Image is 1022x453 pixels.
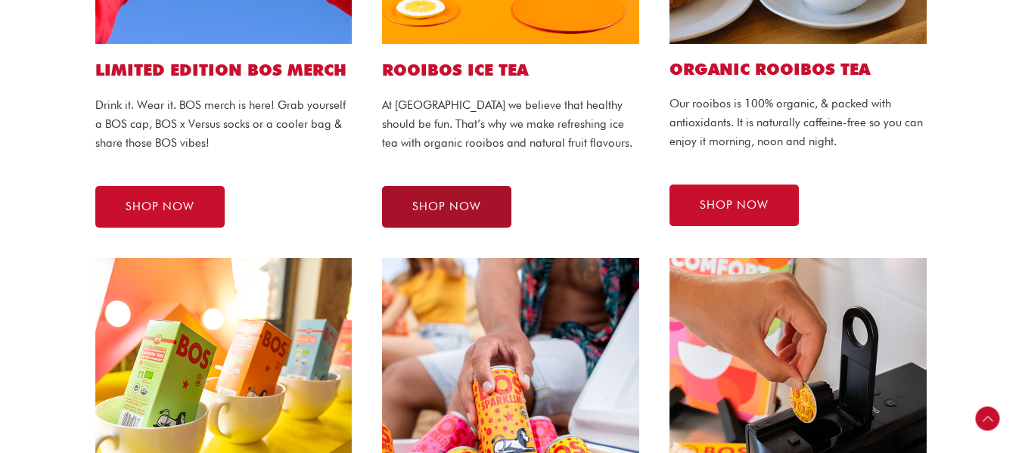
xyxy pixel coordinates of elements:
[412,201,481,213] span: SHOP NOW
[700,200,769,211] span: SHOP NOW
[669,95,927,150] p: Our rooibos is 100% organic, & packed with antioxidants. It is naturally caffeine-free so you can...
[95,59,353,81] h1: LIMITED EDITION BOS MERCH
[95,96,353,152] p: Drink it. Wear it. BOS merch is here! Grab yourself a BOS cap, BOS x Versus socks or a cooler bag...
[95,186,225,228] a: SHOP NOW
[382,96,639,152] p: At [GEOGRAPHIC_DATA] we believe that healthy should be fun. That’s why we make refreshing ice tea...
[669,59,927,79] h2: Organic ROOIBOS TEA
[126,201,194,213] span: SHOP NOW
[382,59,639,81] h1: ROOIBOS ICE TEA
[669,185,799,226] a: SHOP NOW
[382,186,511,228] a: SHOP NOW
